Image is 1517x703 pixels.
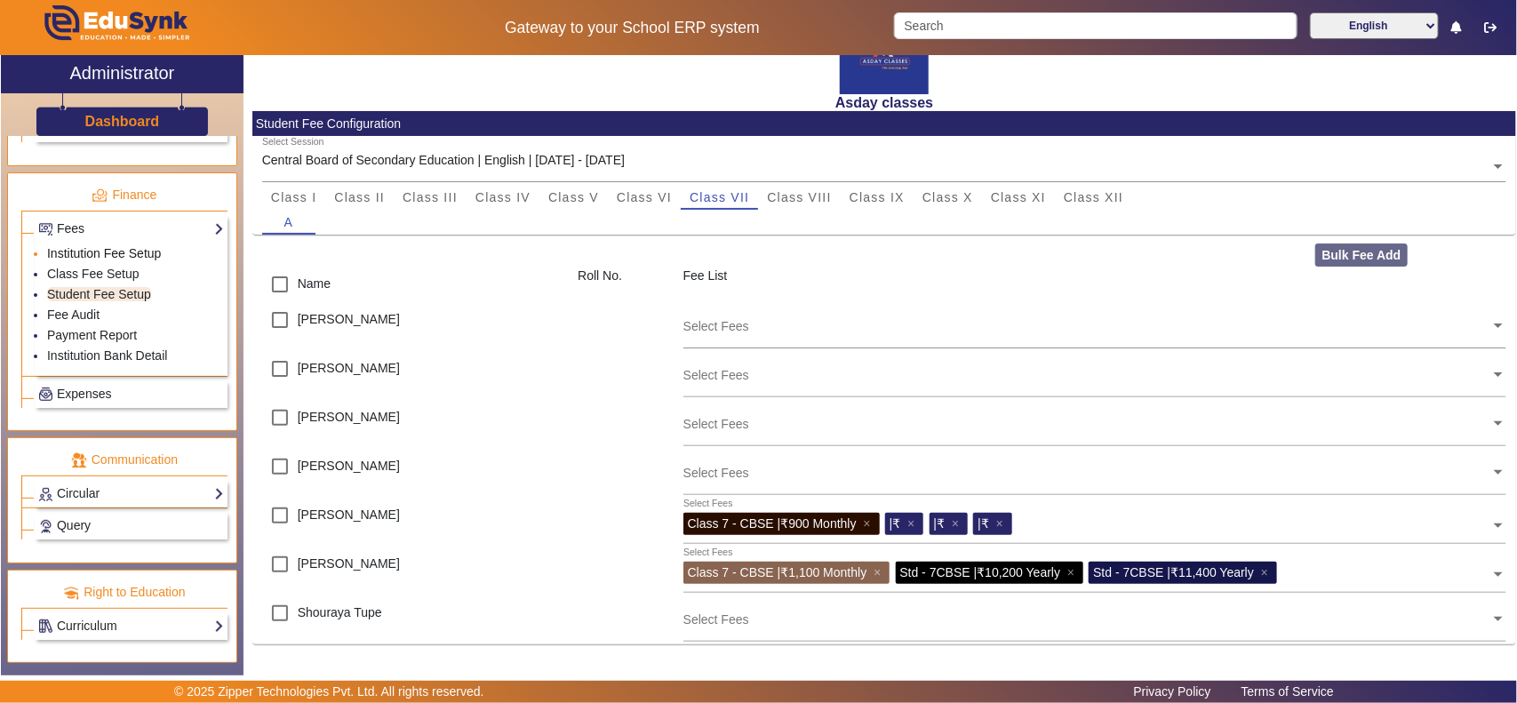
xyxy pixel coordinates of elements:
[548,191,599,204] span: Class V
[47,267,140,281] a: Class Fee Setup
[1261,565,1273,579] span: ×
[252,302,568,351] div: [PERSON_NAME]
[1093,565,1254,579] span: Std - 7CBSE | ₹11,400 Yearly
[767,191,831,204] span: Class VIII
[85,113,160,130] h3: Dashboard
[47,328,137,342] a: Payment Report
[252,111,1516,136] mat-card-header: Student Fee Configuration
[688,516,857,531] span: Class 7 - CBSE | ₹900 Monthly
[890,516,901,531] span: | ₹
[690,191,749,204] span: Class VII
[57,387,111,401] span: Expenses
[271,191,317,204] span: Class I
[874,565,885,579] span: ×
[252,94,1516,111] h2: Asday classes
[952,516,963,531] span: ×
[47,308,100,322] a: Fee Audit
[569,267,674,302] div: Roll No.
[922,191,973,204] span: Class X
[69,62,174,84] h2: Administrator
[1,55,244,93] a: Administrator
[57,518,91,532] span: Query
[683,497,732,511] div: Select Fees
[1067,565,1079,579] span: ×
[683,546,732,560] div: Select Fees
[991,191,1046,204] span: Class XI
[71,452,87,468] img: communication.png
[900,565,1061,579] span: Std - 7CBSE | ₹10,200 Yearly
[252,351,568,400] div: [PERSON_NAME]
[21,451,228,469] p: Communication
[47,287,151,301] a: Student Fee Setup
[978,516,989,531] span: | ₹
[21,186,228,204] p: Finance
[252,547,568,595] div: [PERSON_NAME]
[403,191,458,204] span: Class III
[252,449,568,498] div: [PERSON_NAME]
[21,583,228,602] p: Right to Education
[389,19,875,37] h5: Gateway to your School ERP system
[174,683,484,701] p: © 2025 Zipper Technologies Pvt. Ltd. All rights reserved.
[996,516,1008,531] span: ×
[38,384,224,404] a: Expenses
[934,516,946,531] span: | ₹
[47,348,167,363] a: Institution Bank Detail
[864,516,875,531] span: ×
[1064,191,1123,204] span: Class XII
[894,12,1297,39] input: Search
[1125,680,1220,703] a: Privacy Policy
[262,135,323,149] div: Select Session
[475,191,531,204] span: Class IV
[262,151,625,170] div: Central Board of Secondary Education | English | [DATE] - [DATE]
[1233,680,1343,703] a: Terms of Service
[907,516,919,531] span: ×
[92,188,108,204] img: finance.png
[688,565,867,579] span: Class 7 - CBSE | ₹1,100 Monthly
[252,595,568,644] div: Shouraya Tupe
[284,216,294,228] span: A
[252,498,568,547] div: [PERSON_NAME]
[39,520,52,533] img: Support-tickets.png
[674,267,1516,302] div: Fee List
[84,112,161,131] a: Dashboard
[39,387,52,401] img: Payroll.png
[850,191,905,204] span: Class IX
[38,515,224,536] a: Query
[63,585,79,601] img: rte.png
[252,267,568,302] div: Name
[334,191,385,204] span: Class II
[617,191,672,204] span: Class VI
[47,246,161,260] a: Institution Fee Setup
[252,400,568,449] div: [PERSON_NAME]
